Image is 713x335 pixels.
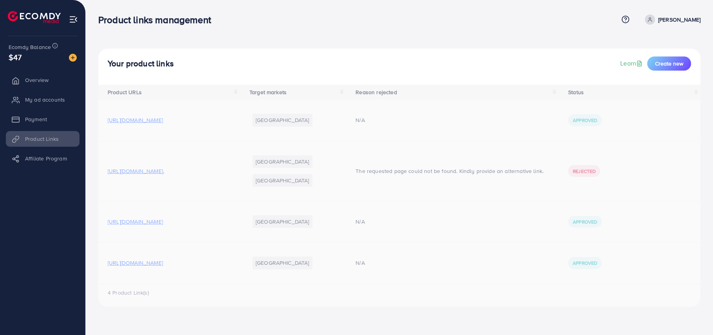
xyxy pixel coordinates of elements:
a: [PERSON_NAME] [642,15,700,25]
h4: Your product links [108,59,174,69]
h3: Product links management [98,14,217,25]
a: Learn [620,59,644,68]
span: $47 [9,51,22,63]
img: menu [69,15,78,24]
p: [PERSON_NAME] [658,15,700,24]
img: logo [8,11,61,23]
button: Create new [647,56,691,71]
span: Create new [655,60,683,67]
img: image [69,54,77,62]
span: Ecomdy Balance [9,43,51,51]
